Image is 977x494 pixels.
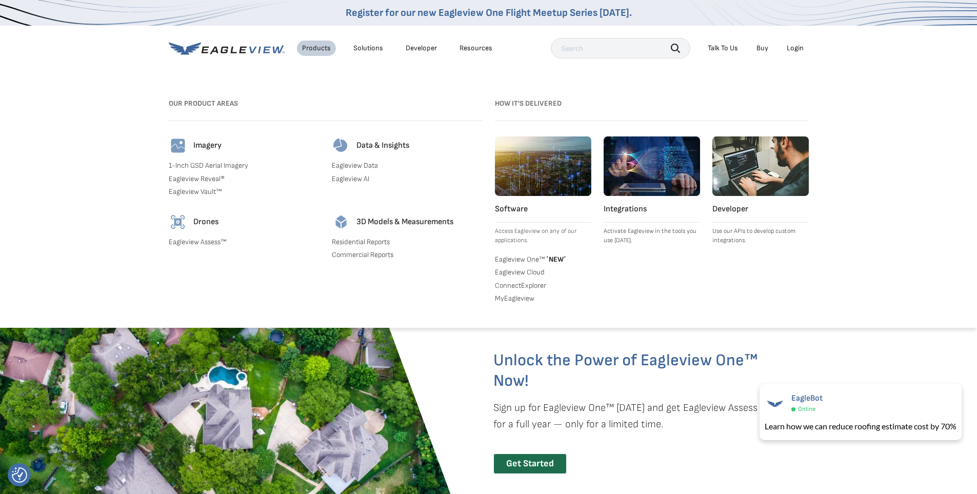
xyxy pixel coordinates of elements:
button: Consent Preferences [12,467,27,483]
a: Developer Use our APIs to develop custom integrations. [712,136,809,245]
img: data-icon.svg [332,136,350,155]
a: Developer [406,44,437,53]
div: Products [302,44,331,53]
img: drones-icon.svg [169,213,187,231]
img: 3d-models-icon.svg [332,213,350,231]
a: Buy [756,44,768,53]
span: EagleBot [791,393,823,403]
input: Search [551,38,690,58]
p: Activate Eagleview in the tools you use [DATE]. [604,227,700,245]
img: software.webp [495,136,591,196]
a: ConnectExplorer [495,281,591,290]
h4: Data & Insights [356,141,409,151]
h2: Unlock the Power of Eagleview One™ Now! [493,350,783,391]
a: Eagleview Assess™ [169,238,320,247]
a: Register for our new Eagleview One Flight Meetup Series [DATE]. [346,7,632,19]
span: NEW [545,255,566,264]
img: EagleBot [765,393,785,414]
h3: How it's Delivered [495,95,809,112]
a: 1-Inch GSD Aerial Imagery [169,161,320,170]
h4: Software [495,204,591,214]
a: Eagleview Vault™ [169,187,320,196]
p: Sign up for Eagleview One™ [DATE] and get Eagleview Assess free for a full year — only for a limi... [493,400,783,432]
img: imagery-icon.svg [169,136,187,155]
img: integrations.webp [604,136,700,196]
div: Solutions [353,44,383,53]
div: Get Started [493,453,567,475]
a: Commercial Reports [332,250,483,260]
h4: Integrations [604,204,700,214]
div: Login [787,44,804,53]
a: Eagleview One™ *NEW* [495,253,591,264]
h4: 3D Models & Measurements [356,217,453,227]
img: Revisit consent button [12,467,27,483]
a: Eagleview AI [332,174,483,184]
p: Access Eagleview on any of our applications. [495,227,591,245]
h4: Imagery [193,141,222,151]
div: Talk To Us [708,44,738,53]
a: Integrations Activate Eagleview in the tools you use [DATE]. [604,136,700,245]
a: Residential Reports [332,238,483,247]
a: MyEagleview [495,294,591,303]
h4: Developer [712,204,809,214]
h3: Our Product Areas [169,95,483,112]
a: Eagleview Data [332,161,483,170]
h4: Drones [193,217,218,227]
div: Learn how we can reduce roofing estimate cost by 70% [765,420,956,432]
span: Online [798,405,815,413]
a: Eagleview Reveal® [169,174,320,184]
a: Eagleview Cloud [495,268,591,277]
img: developer.webp [712,136,809,196]
p: Use our APIs to develop custom integrations. [712,227,809,245]
div: Resources [460,44,492,53]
